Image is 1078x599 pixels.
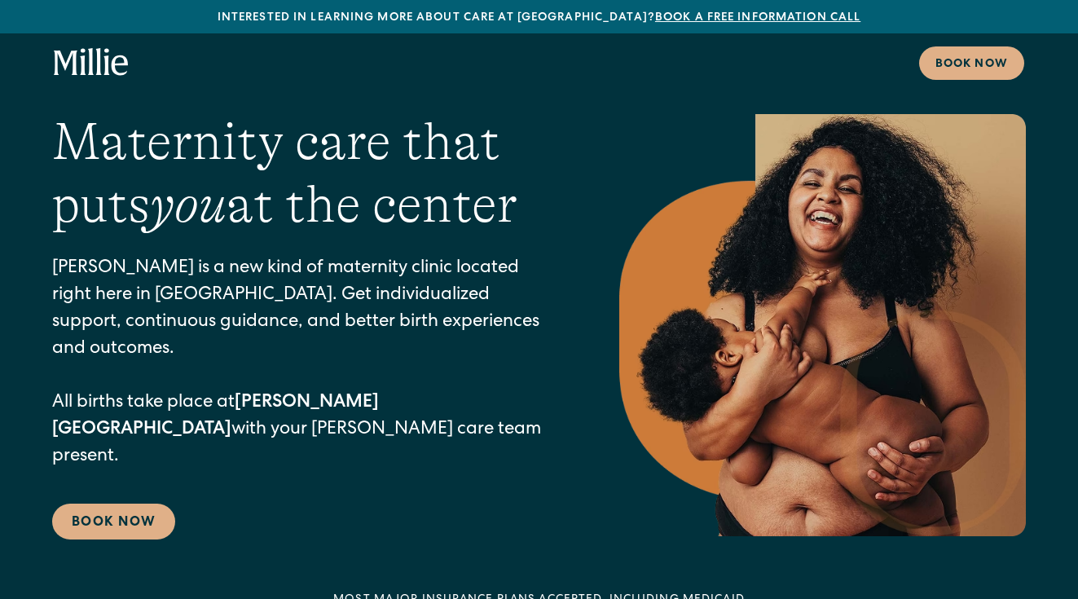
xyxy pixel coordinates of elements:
div: Book now [935,56,1008,73]
strong: [PERSON_NAME][GEOGRAPHIC_DATA] [52,394,379,439]
a: Book a free information call [655,12,860,24]
em: you [150,175,227,234]
img: Smiling mother with her baby in arms, celebrating body positivity and the nurturing bond of postp... [619,114,1026,536]
h1: Maternity care that puts at the center [52,111,554,236]
a: Book now [919,46,1024,80]
p: [PERSON_NAME] is a new kind of maternity clinic located right here in [GEOGRAPHIC_DATA]. Get indi... [52,256,554,471]
a: Book Now [52,504,175,540]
